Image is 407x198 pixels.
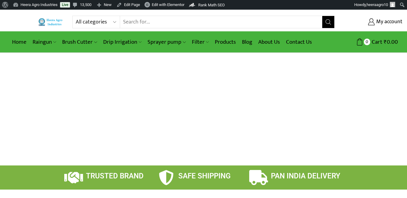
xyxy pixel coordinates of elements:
span: heeraagro10 [367,2,388,7]
span: My account [375,18,402,26]
span: Cart [370,38,382,46]
span: 0 [364,39,370,45]
a: Live [60,2,70,8]
span: PAN INDIA DELIVERY [271,172,340,180]
span: SAFE SHIPPING [178,172,231,180]
span: TRUSTED BRAND [86,172,144,180]
a: About Us [255,35,283,49]
span: Edit with Elementor [152,2,184,7]
a: Drip Irrigation [100,35,145,49]
a: My account [344,17,402,27]
a: Blog [239,35,255,49]
span: ₹ [384,37,387,47]
span: Rank Math SEO [198,3,225,7]
input: Search for... [120,16,322,28]
button: Search button [322,16,334,28]
a: Home [9,35,30,49]
a: 0 Cart ₹0.00 [341,36,398,48]
a: Brush Cutter [59,35,100,49]
a: Filter [189,35,212,49]
a: Sprayer pump [145,35,189,49]
a: Contact Us [283,35,315,49]
bdi: 0.00 [384,37,398,47]
a: Raingun [30,35,59,49]
a: Products [212,35,239,49]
